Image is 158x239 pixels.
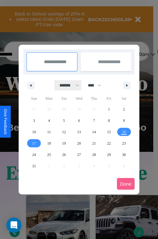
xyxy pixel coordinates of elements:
button: 5 [57,115,71,126]
span: 18 [47,138,51,149]
span: Sat [117,93,131,104]
button: 12 [57,126,71,138]
button: 8 [101,115,116,126]
span: 23 [122,138,126,149]
span: 26 [62,149,66,160]
button: 14 [87,126,101,138]
span: 21 [92,138,96,149]
span: Thu [87,93,101,104]
span: 2 [123,104,125,115]
span: 7 [93,115,95,126]
span: 25 [47,149,51,160]
span: 30 [122,149,126,160]
button: 31 [27,160,41,172]
span: 9 [123,115,125,126]
button: 4 [41,115,56,126]
span: 4 [48,115,50,126]
button: 15 [101,126,116,138]
span: 5 [63,115,65,126]
button: 16 [117,126,131,138]
span: 24 [32,149,36,160]
button: 20 [71,138,86,149]
span: 16 [122,126,126,138]
span: 8 [108,115,110,126]
button: 11 [41,126,56,138]
span: 3 [33,115,35,126]
button: Done [117,178,135,190]
span: Tue [57,93,71,104]
span: 17 [32,138,36,149]
button: 26 [57,149,71,160]
span: 13 [77,126,81,138]
button: 24 [27,149,41,160]
button: 7 [87,115,101,126]
span: 31 [32,160,36,172]
div: Open Intercom Messenger [6,218,21,233]
span: 19 [62,138,66,149]
div: Give Feedback [3,109,8,134]
span: Mon [41,93,56,104]
button: 25 [41,149,56,160]
button: 2 [117,104,131,115]
span: 1 [108,104,110,115]
span: 29 [107,149,111,160]
button: 1 [101,104,116,115]
span: 10 [32,126,36,138]
button: 21 [87,138,101,149]
button: 30 [117,149,131,160]
span: Sun [27,93,41,104]
button: 17 [27,138,41,149]
span: 27 [77,149,81,160]
button: 23 [117,138,131,149]
button: 28 [87,149,101,160]
span: 12 [62,126,66,138]
button: 19 [57,138,71,149]
button: 6 [71,115,86,126]
button: 10 [27,126,41,138]
button: 13 [71,126,86,138]
span: Wed [71,93,86,104]
span: 20 [77,138,81,149]
button: 27 [71,149,86,160]
span: Fri [101,93,116,104]
span: 22 [107,138,111,149]
button: 18 [41,138,56,149]
button: 29 [101,149,116,160]
span: 11 [47,126,51,138]
button: 3 [27,115,41,126]
span: 14 [92,126,96,138]
span: 6 [78,115,80,126]
button: 9 [117,115,131,126]
button: 22 [101,138,116,149]
span: 15 [107,126,111,138]
span: 28 [92,149,96,160]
